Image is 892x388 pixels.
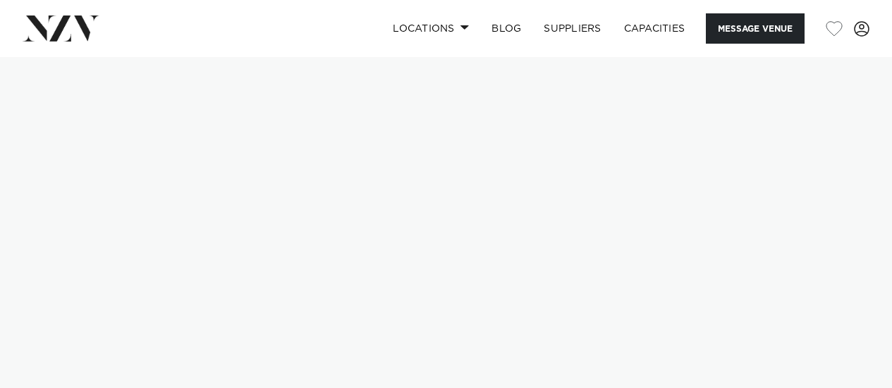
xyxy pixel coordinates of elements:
[381,13,480,44] a: Locations
[532,13,612,44] a: SUPPLIERS
[613,13,697,44] a: Capacities
[480,13,532,44] a: BLOG
[706,13,805,44] button: Message Venue
[23,15,99,41] img: nzv-logo.png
